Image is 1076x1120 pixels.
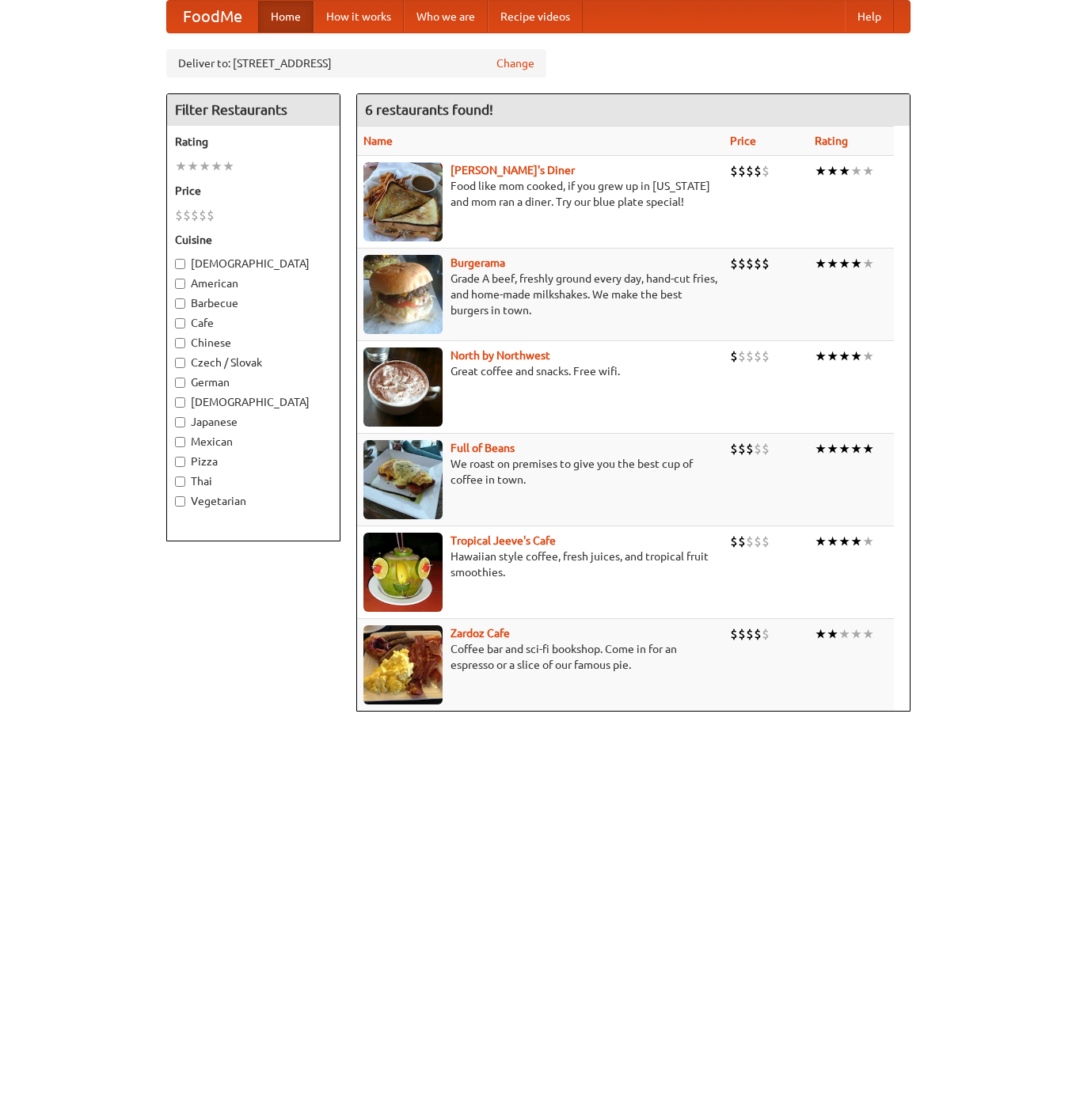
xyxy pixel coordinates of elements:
[175,496,185,507] input: Vegetarian
[175,394,332,410] label: [DEMOGRAPHIC_DATA]
[762,440,770,457] li: $
[815,533,827,550] li: ★
[166,49,546,78] div: Deliver to: [STREET_ADDRESS]
[175,207,183,224] li: $
[754,255,762,272] li: $
[363,440,443,519] img: beans.jpg
[730,162,738,180] li: $
[850,162,862,180] li: ★
[730,255,738,272] li: $
[363,271,717,318] p: Grade A beef, freshly ground every day, hand-cut fries, and home-made milkshakes. We make the bes...
[175,417,185,427] input: Japanese
[746,255,754,272] li: $
[815,135,848,147] a: Rating
[175,318,185,328] input: Cafe
[488,1,583,32] a: Recipe videos
[738,347,746,365] li: $
[827,255,838,272] li: ★
[862,625,874,643] li: ★
[363,135,393,147] a: Name
[754,625,762,643] li: $
[862,533,874,550] li: ★
[451,627,510,640] a: Zardoz Cafe
[207,207,215,224] li: $
[850,440,862,457] li: ★
[838,255,850,272] li: ★
[746,533,754,550] li: $
[496,55,534,71] a: Change
[175,256,332,271] label: [DEMOGRAPHIC_DATA]
[363,641,717,673] p: Coffee bar and sci-fi bookshop. Come in for an espresso or a slice of our famous pie.
[730,347,738,365] li: $
[167,1,258,32] a: FoodMe
[451,164,575,177] a: [PERSON_NAME]'s Diner
[746,625,754,643] li: $
[183,207,191,224] li: $
[451,442,515,454] b: Full of Beans
[175,315,332,331] label: Cafe
[175,298,185,309] input: Barbecue
[730,135,756,147] a: Price
[175,279,185,289] input: American
[838,440,850,457] li: ★
[862,255,874,272] li: ★
[451,256,505,269] b: Burgerama
[815,625,827,643] li: ★
[363,456,717,488] p: We roast on premises to give you the best cup of coffee in town.
[827,162,838,180] li: ★
[815,347,827,365] li: ★
[314,1,404,32] a: How it works
[850,533,862,550] li: ★
[862,347,874,365] li: ★
[451,349,550,362] a: North by Northwest
[754,440,762,457] li: $
[175,355,332,370] label: Czech / Slovak
[175,275,332,291] label: American
[363,178,717,210] p: Food like mom cooked, if you grew up in [US_STATE] and mom ran a diner. Try our blue plate special!
[363,533,443,612] img: jeeves.jpg
[175,134,332,150] h5: Rating
[762,255,770,272] li: $
[175,259,185,269] input: [DEMOGRAPHIC_DATA]
[175,414,332,430] label: Japanese
[754,162,762,180] li: $
[175,397,185,408] input: [DEMOGRAPHIC_DATA]
[363,363,717,379] p: Great coffee and snacks. Free wifi.
[738,255,746,272] li: $
[815,162,827,180] li: ★
[175,476,185,487] input: Thai
[838,347,850,365] li: ★
[762,625,770,643] li: $
[827,625,838,643] li: ★
[730,625,738,643] li: $
[762,162,770,180] li: $
[746,162,754,180] li: $
[850,347,862,365] li: ★
[838,533,850,550] li: ★
[175,158,187,175] li: ★
[738,533,746,550] li: $
[175,437,185,447] input: Mexican
[815,440,827,457] li: ★
[363,625,443,704] img: zardoz.jpg
[827,440,838,457] li: ★
[175,374,332,390] label: German
[187,158,199,175] li: ★
[175,358,185,368] input: Czech / Slovak
[363,549,717,580] p: Hawaiian style coffee, fresh juices, and tropical fruit smoothies.
[746,347,754,365] li: $
[862,162,874,180] li: ★
[211,158,222,175] li: ★
[199,207,207,224] li: $
[167,94,340,126] h4: Filter Restaurants
[175,457,185,467] input: Pizza
[175,338,185,348] input: Chinese
[363,347,443,427] img: north.jpg
[175,493,332,509] label: Vegetarian
[363,255,443,334] img: burgerama.jpg
[862,440,874,457] li: ★
[222,158,234,175] li: ★
[838,162,850,180] li: ★
[762,347,770,365] li: $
